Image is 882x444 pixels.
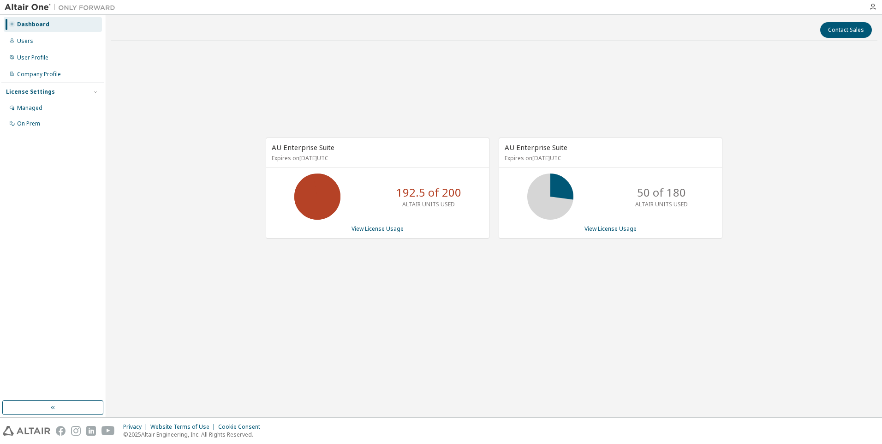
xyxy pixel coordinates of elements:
[272,154,481,162] p: Expires on [DATE] UTC
[5,3,120,12] img: Altair One
[6,88,55,96] div: License Settings
[17,54,48,61] div: User Profile
[123,431,266,438] p: © 2025 Altair Engineering, Inc. All Rights Reserved.
[635,200,688,208] p: ALTAIR UNITS USED
[17,71,61,78] div: Company Profile
[637,185,686,200] p: 50 of 180
[17,21,49,28] div: Dashboard
[820,22,872,38] button: Contact Sales
[396,185,461,200] p: 192.5 of 200
[3,426,50,436] img: altair_logo.svg
[86,426,96,436] img: linkedin.svg
[584,225,637,233] a: View License Usage
[505,154,714,162] p: Expires on [DATE] UTC
[123,423,150,431] div: Privacy
[71,426,81,436] img: instagram.svg
[17,120,40,127] div: On Prem
[17,37,33,45] div: Users
[505,143,567,152] span: AU Enterprise Suite
[101,426,115,436] img: youtube.svg
[17,104,42,112] div: Managed
[150,423,218,431] div: Website Terms of Use
[402,200,455,208] p: ALTAIR UNITS USED
[56,426,66,436] img: facebook.svg
[218,423,266,431] div: Cookie Consent
[272,143,334,152] span: AU Enterprise Suite
[352,225,404,233] a: View License Usage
